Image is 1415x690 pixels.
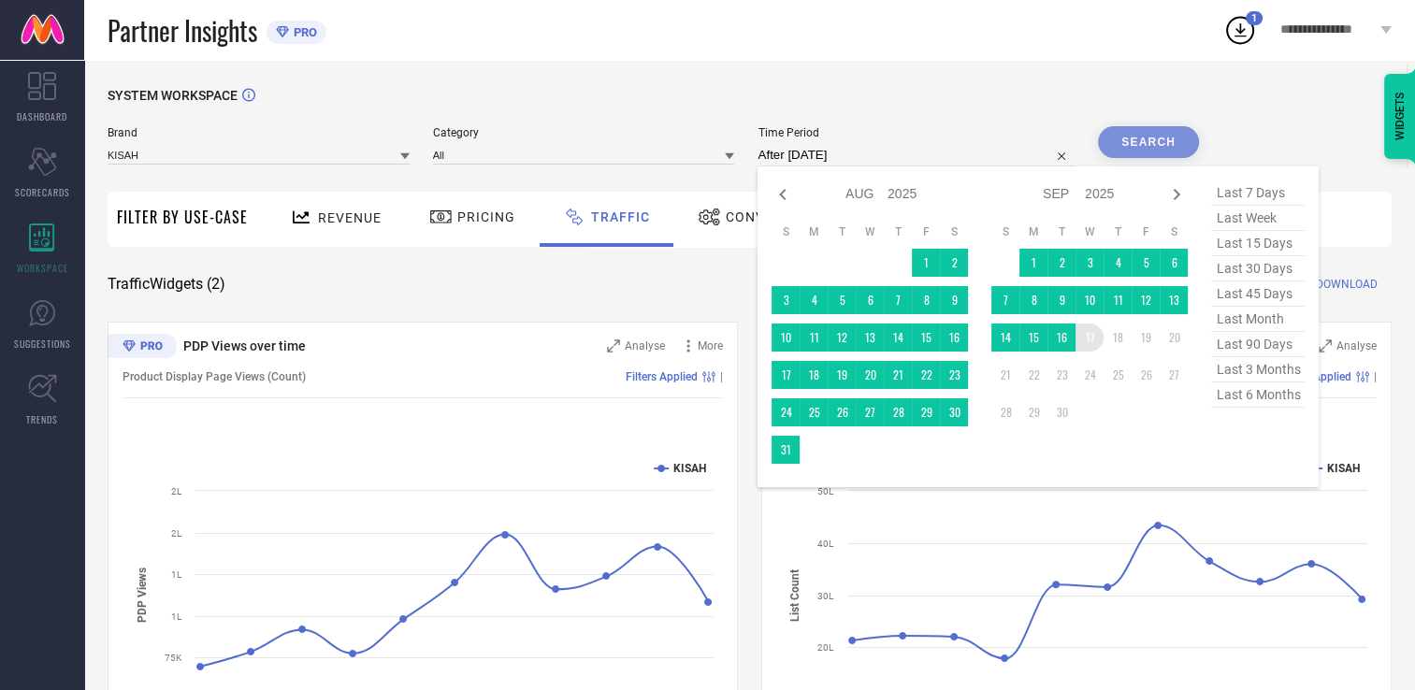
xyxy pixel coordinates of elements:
td: Wed Sep 24 2025 [1076,361,1104,389]
td: Fri Sep 19 2025 [1132,323,1160,352]
span: WORKSPACE [17,261,68,275]
td: Fri Aug 22 2025 [912,361,940,389]
td: Sat Sep 06 2025 [1160,249,1188,277]
text: 20L [817,642,834,653]
text: 2L [171,486,182,496]
td: Sun Sep 28 2025 [991,398,1019,426]
span: last 7 days [1211,180,1305,206]
td: Mon Aug 18 2025 [800,361,828,389]
span: Brand [108,126,410,139]
td: Wed Aug 27 2025 [856,398,884,426]
td: Sat Aug 09 2025 [940,286,968,314]
span: 1 [1251,12,1257,24]
td: Mon Sep 22 2025 [1019,361,1047,389]
text: 2L [171,528,182,539]
th: Friday [1132,224,1160,239]
td: Mon Sep 01 2025 [1019,249,1047,277]
td: Sat Sep 27 2025 [1160,361,1188,389]
td: Fri Sep 12 2025 [1132,286,1160,314]
span: Analyse [625,339,665,352]
text: 1L [171,569,182,580]
text: 50L [817,486,834,496]
span: SYSTEM WORKSPACE [108,88,238,103]
td: Sun Sep 21 2025 [991,361,1019,389]
tspan: List Count [788,568,801,621]
td: Mon Sep 29 2025 [1019,398,1047,426]
td: Sun Aug 17 2025 [772,361,800,389]
td: Sat Sep 20 2025 [1160,323,1188,352]
th: Saturday [940,224,968,239]
td: Mon Aug 04 2025 [800,286,828,314]
td: Fri Sep 26 2025 [1132,361,1160,389]
td: Thu Sep 25 2025 [1104,361,1132,389]
td: Sun Sep 14 2025 [991,323,1019,352]
td: Wed Aug 06 2025 [856,286,884,314]
div: Previous month [772,183,794,206]
td: Wed Aug 13 2025 [856,323,884,352]
span: last 15 days [1211,231,1305,256]
td: Sat Aug 23 2025 [940,361,968,389]
span: last 6 months [1211,382,1305,408]
text: 75K [165,653,182,663]
span: Traffic Widgets ( 2 ) [108,275,225,294]
span: Filter By Use-Case [117,206,248,228]
span: SUGGESTIONS [14,337,71,351]
th: Wednesday [856,224,884,239]
span: | [1374,370,1377,383]
td: Mon Sep 15 2025 [1019,323,1047,352]
span: | [720,370,723,383]
td: Tue Sep 16 2025 [1047,323,1076,352]
td: Tue Sep 02 2025 [1047,249,1076,277]
span: last week [1211,206,1305,231]
th: Tuesday [1047,224,1076,239]
td: Sat Aug 30 2025 [940,398,968,426]
span: Analyse [1336,339,1377,352]
td: Thu Aug 28 2025 [884,398,912,426]
th: Sunday [772,224,800,239]
td: Sun Aug 31 2025 [772,436,800,464]
text: 1L [171,611,182,622]
span: Time Period [758,126,1075,139]
span: Traffic [591,209,650,224]
td: Fri Aug 15 2025 [912,323,940,352]
td: Thu Sep 04 2025 [1104,249,1132,277]
td: Wed Aug 20 2025 [856,361,884,389]
td: Fri Sep 05 2025 [1132,249,1160,277]
span: Filters Applied [626,370,698,383]
svg: Zoom [607,339,620,352]
td: Fri Aug 08 2025 [912,286,940,314]
td: Sat Aug 16 2025 [940,323,968,352]
div: Open download list [1223,13,1257,47]
td: Tue Sep 30 2025 [1047,398,1076,426]
th: Sunday [991,224,1019,239]
div: Next month [1165,183,1188,206]
th: Saturday [1160,224,1188,239]
span: Product Display Page Views (Count) [123,370,306,383]
text: 30L [817,591,834,601]
span: Category [433,126,735,139]
span: last 90 days [1211,332,1305,357]
td: Wed Sep 03 2025 [1076,249,1104,277]
td: Sun Aug 03 2025 [772,286,800,314]
td: Tue Sep 23 2025 [1047,361,1076,389]
th: Friday [912,224,940,239]
td: Mon Aug 11 2025 [800,323,828,352]
td: Sun Aug 24 2025 [772,398,800,426]
span: DOWNLOAD [1316,275,1378,294]
td: Sat Aug 02 2025 [940,249,968,277]
span: last 3 months [1211,357,1305,382]
td: Tue Aug 05 2025 [828,286,856,314]
span: last month [1211,307,1305,332]
tspan: PDP Views [136,568,149,623]
span: TRENDS [26,412,58,426]
span: last 45 days [1211,281,1305,307]
th: Monday [800,224,828,239]
svg: Zoom [1319,339,1332,352]
span: last 30 days [1211,256,1305,281]
td: Sun Sep 07 2025 [991,286,1019,314]
input: Select time period [758,144,1075,166]
td: Wed Sep 17 2025 [1076,323,1104,352]
text: KISAH [1327,462,1360,475]
span: Pricing [457,209,515,224]
span: Conversion [726,209,816,224]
